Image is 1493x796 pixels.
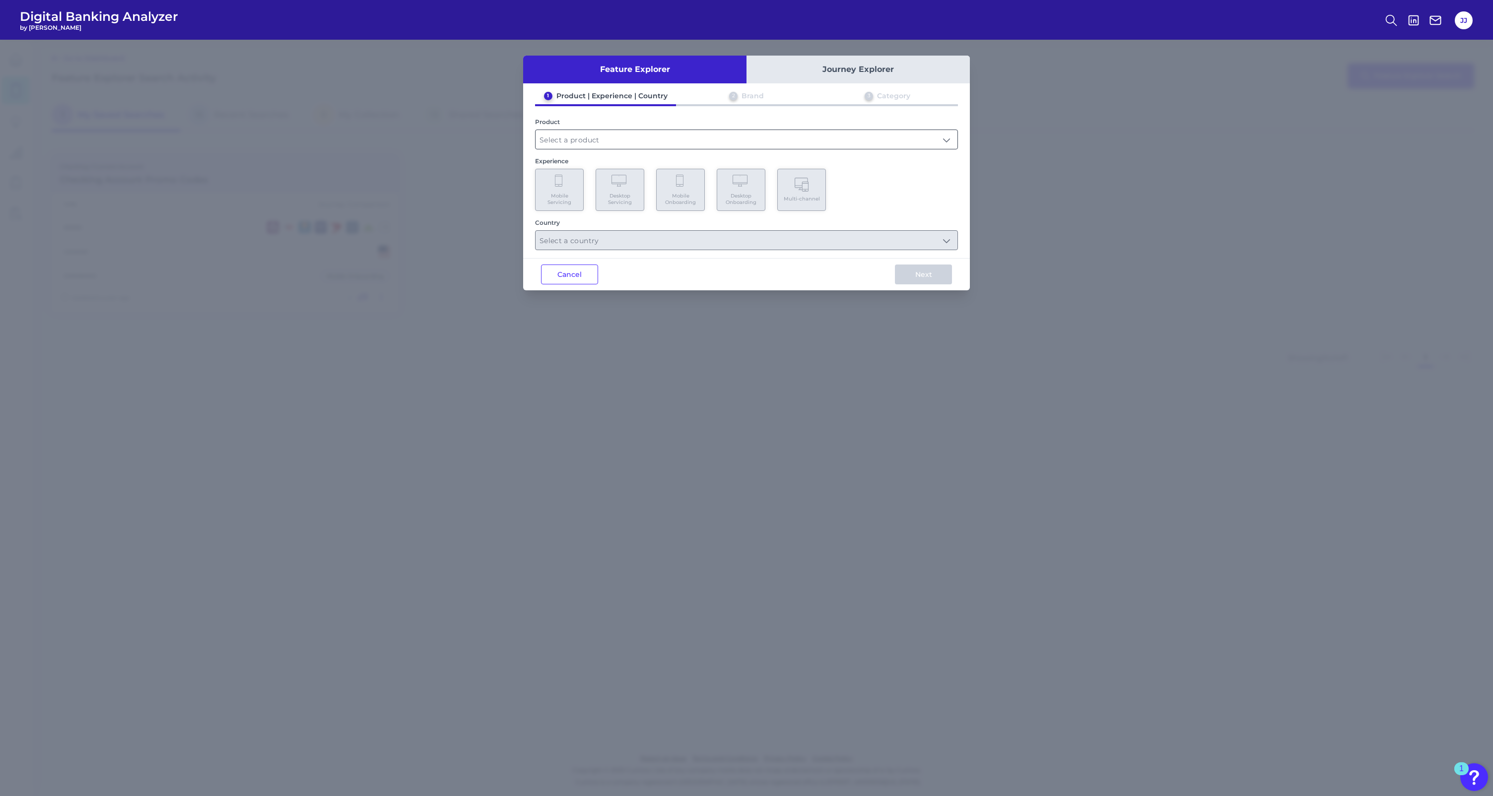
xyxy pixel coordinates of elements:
[777,169,826,211] button: Multi-channel
[722,193,760,205] span: Desktop Onboarding
[523,56,746,83] button: Feature Explorer
[717,169,765,211] button: Desktop Onboarding
[596,169,644,211] button: Desktop Servicing
[536,130,957,149] input: Select a product
[1460,763,1488,791] button: Open Resource Center, 1 new notification
[535,219,958,226] div: Country
[729,92,738,100] div: 2
[541,193,578,205] span: Mobile Servicing
[535,169,584,211] button: Mobile Servicing
[742,91,764,100] div: Brand
[535,157,958,165] div: Experience
[541,265,598,284] button: Cancel
[662,193,699,205] span: Mobile Onboarding
[535,118,958,126] div: Product
[1459,769,1464,782] div: 1
[544,92,552,100] div: 1
[536,231,957,250] input: Select a country
[656,169,705,211] button: Mobile Onboarding
[20,24,178,31] span: by [PERSON_NAME]
[746,56,970,83] button: Journey Explorer
[20,9,178,24] span: Digital Banking Analyzer
[865,92,873,100] div: 3
[601,193,639,205] span: Desktop Servicing
[784,196,820,202] span: Multi-channel
[556,91,668,100] div: Product | Experience | Country
[1455,11,1473,29] button: JJ
[895,265,952,284] button: Next
[877,91,910,100] div: Category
